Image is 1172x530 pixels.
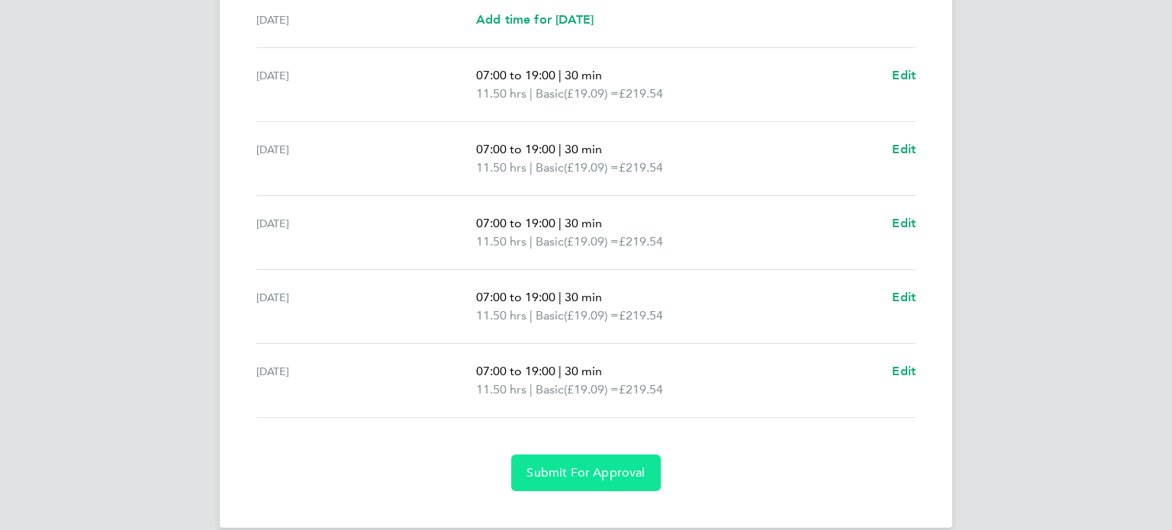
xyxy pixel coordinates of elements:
span: | [559,216,562,230]
span: | [530,86,533,101]
span: Edit [892,216,916,230]
span: Basic [536,159,564,177]
span: 07:00 to 19:00 [476,216,555,230]
span: 07:00 to 19:00 [476,68,555,82]
span: 11.50 hrs [476,160,526,175]
span: 30 min [565,68,602,82]
a: Add time for [DATE] [476,11,594,29]
div: [DATE] [256,140,476,177]
span: (£19.09) = [564,308,619,323]
span: | [530,308,533,323]
span: £219.54 [619,160,663,175]
span: 11.50 hrs [476,86,526,101]
span: £219.54 [619,86,663,101]
div: [DATE] [256,362,476,399]
span: £219.54 [619,308,663,323]
div: [DATE] [256,214,476,251]
span: | [559,364,562,378]
span: 11.50 hrs [476,308,526,323]
div: [DATE] [256,11,476,29]
span: | [530,382,533,397]
span: 30 min [565,364,602,378]
span: | [559,68,562,82]
span: £219.54 [619,382,663,397]
span: 07:00 to 19:00 [476,142,555,156]
span: 11.50 hrs [476,234,526,249]
span: 07:00 to 19:00 [476,290,555,304]
a: Edit [892,362,916,381]
a: Edit [892,140,916,159]
span: Edit [892,364,916,378]
span: 30 min [565,290,602,304]
span: (£19.09) = [564,234,619,249]
span: Edit [892,68,916,82]
span: | [530,234,533,249]
a: Edit [892,288,916,307]
a: Edit [892,66,916,85]
span: Basic [536,233,564,251]
span: 11.50 hrs [476,382,526,397]
span: Submit For Approval [526,465,645,480]
span: (£19.09) = [564,382,619,397]
span: (£19.09) = [564,160,619,175]
span: Basic [536,85,564,103]
span: | [530,160,533,175]
span: Edit [892,290,916,304]
button: Submit For Approval [511,455,660,491]
span: £219.54 [619,234,663,249]
span: Basic [536,307,564,325]
span: Edit [892,142,916,156]
span: Basic [536,381,564,399]
span: | [559,290,562,304]
span: 30 min [565,142,602,156]
span: Add time for [DATE] [476,12,594,27]
span: 30 min [565,216,602,230]
span: (£19.09) = [564,86,619,101]
span: 07:00 to 19:00 [476,364,555,378]
div: [DATE] [256,66,476,103]
a: Edit [892,214,916,233]
span: | [559,142,562,156]
div: [DATE] [256,288,476,325]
